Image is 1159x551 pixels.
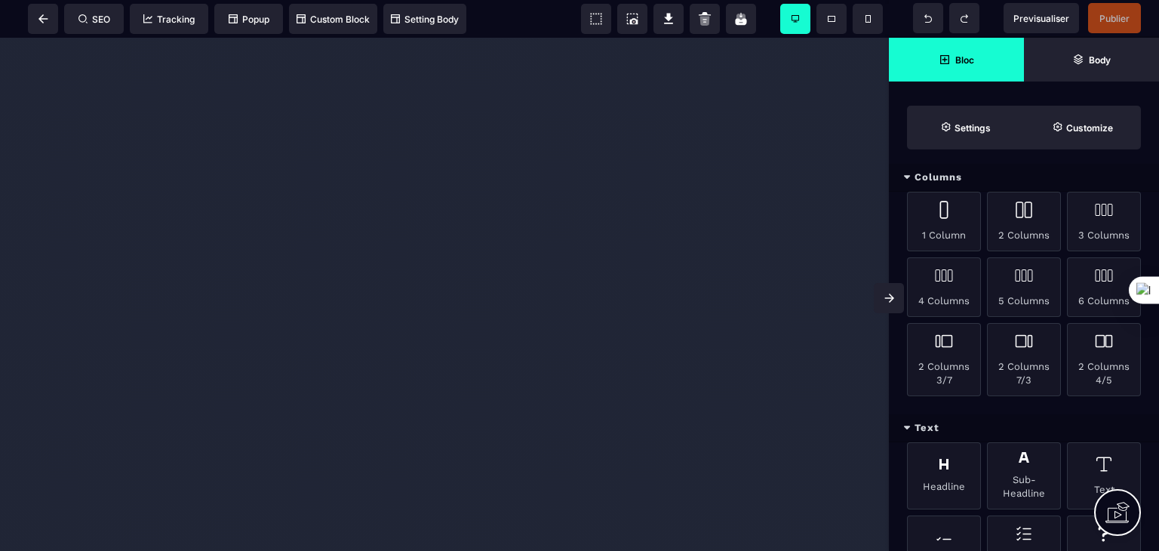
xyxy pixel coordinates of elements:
[1067,442,1141,509] div: Text
[1089,54,1111,66] strong: Body
[1024,106,1141,149] span: Open Style Manager
[955,122,991,134] strong: Settings
[581,4,611,34] span: View components
[907,442,981,509] div: Headline
[907,257,981,317] div: 4 Columns
[907,106,1024,149] span: Settings
[955,54,974,66] strong: Bloc
[1067,257,1141,317] div: 6 Columns
[297,14,370,25] span: Custom Block
[1013,13,1069,24] span: Previsualiser
[1004,3,1079,33] span: Preview
[907,192,981,251] div: 1 Column
[143,14,195,25] span: Tracking
[1067,192,1141,251] div: 3 Columns
[907,323,981,396] div: 2 Columns 3/7
[889,38,1024,82] span: Open Blocks
[229,14,269,25] span: Popup
[987,192,1061,251] div: 2 Columns
[617,4,647,34] span: Screenshot
[1024,38,1159,82] span: Open Layer Manager
[1067,323,1141,396] div: 2 Columns 4/5
[987,257,1061,317] div: 5 Columns
[889,414,1159,442] div: Text
[889,164,1159,192] div: Columns
[1066,122,1113,134] strong: Customize
[987,323,1061,396] div: 2 Columns 7/3
[78,14,110,25] span: SEO
[987,442,1061,509] div: Sub-Headline
[1099,13,1130,24] span: Publier
[391,14,459,25] span: Setting Body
